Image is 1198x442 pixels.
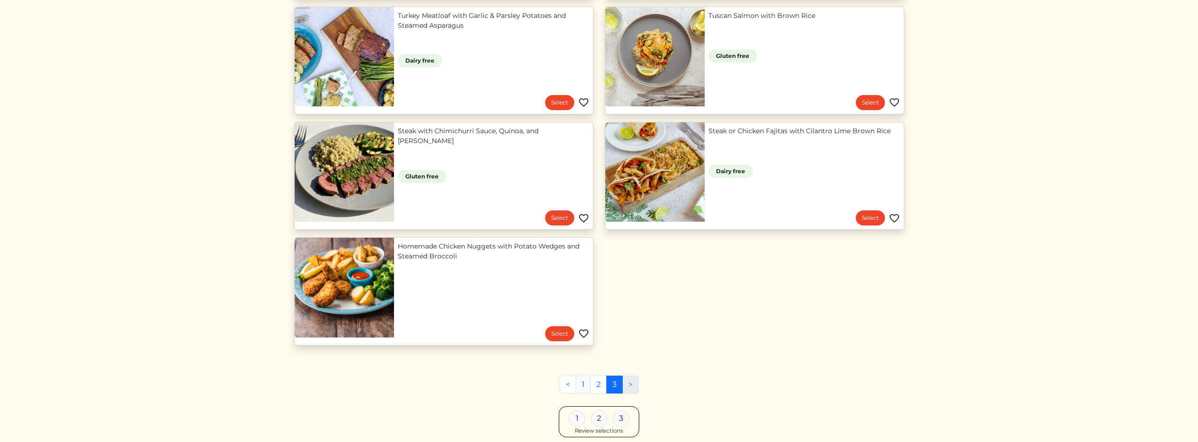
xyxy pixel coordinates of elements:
[398,126,589,146] a: Steak with Chimichurri Sauce, Quinoa, and [PERSON_NAME]
[578,213,589,224] img: Favorite menu item
[559,406,639,437] a: 1 2 3 Review selections
[575,426,623,435] div: Review selections
[560,376,576,394] a: Previous
[606,376,623,394] a: 3
[856,95,885,110] a: Select
[569,410,585,426] div: 1
[545,326,574,341] a: Select
[591,410,607,426] div: 2
[545,210,574,225] a: Select
[889,97,900,108] img: Favorite menu item
[889,213,900,224] img: Favorite menu item
[708,126,900,136] a: Steak or Chicken Fajitas with Cilantro Lime Brown Rice
[578,97,589,108] img: Favorite menu item
[398,11,589,31] a: Turkey Meatloaf with Garlic & Parsley Potatoes and Steamed Asparagus
[856,210,885,225] a: Select
[613,410,629,426] div: 3
[560,376,639,401] nav: Pages
[576,376,591,394] a: 1
[708,11,900,21] a: Tuscan Salmon with Brown Rice
[578,328,589,339] img: Favorite menu item
[545,95,574,110] a: Select
[590,376,607,394] a: 2
[398,241,589,261] a: Homemade Chicken Nuggets with Potato Wedges and Steamed Broccoli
